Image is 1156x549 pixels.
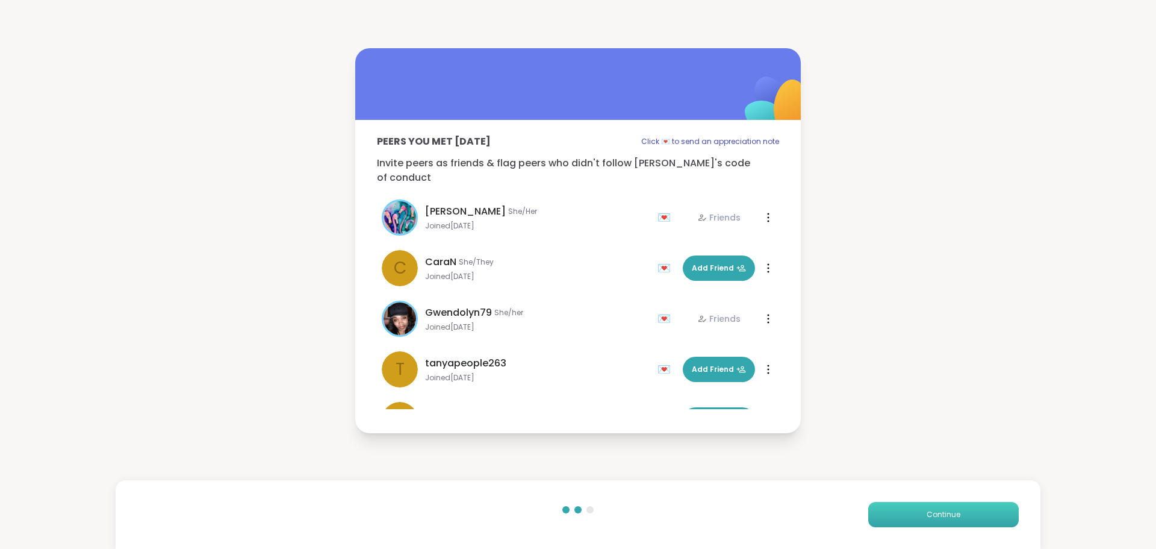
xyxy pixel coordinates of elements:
[377,134,491,149] p: Peers you met [DATE]
[657,259,676,278] div: 💌
[697,313,741,325] div: Friends
[425,407,479,421] span: dougr2026
[425,221,650,231] span: Joined [DATE]
[459,257,494,267] span: She/They
[692,364,746,375] span: Add Friend
[494,308,523,318] span: She/her
[396,357,405,382] span: t
[641,134,779,149] p: Click 💌 to send an appreciation note
[927,509,960,520] span: Continue
[384,201,416,234] img: hollyjanicki
[425,204,506,219] span: [PERSON_NAME]
[384,303,416,335] img: Gwendolyn79
[425,356,506,371] span: tanyapeople263
[425,373,650,383] span: Joined [DATE]
[377,156,779,185] p: Invite peers as friends & flag peers who didn't follow [PERSON_NAME]'s code of conduct
[425,322,650,332] span: Joined [DATE]
[394,407,406,433] span: d
[425,272,650,281] span: Joined [DATE]
[508,207,537,216] span: She/Her
[657,309,676,328] div: 💌
[657,208,676,227] div: 💌
[683,357,755,382] button: Add Friend
[868,502,1019,527] button: Continue
[394,256,406,281] span: C
[697,212,741,224] div: Friends
[692,263,746,274] span: Add Friend
[425,255,456,269] span: CaraN
[716,45,836,165] img: ShareWell Logomark
[683,256,755,281] button: Add Friend
[683,407,755,433] button: Add Friend
[425,306,492,320] span: Gwendolyn79
[657,360,676,379] div: 💌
